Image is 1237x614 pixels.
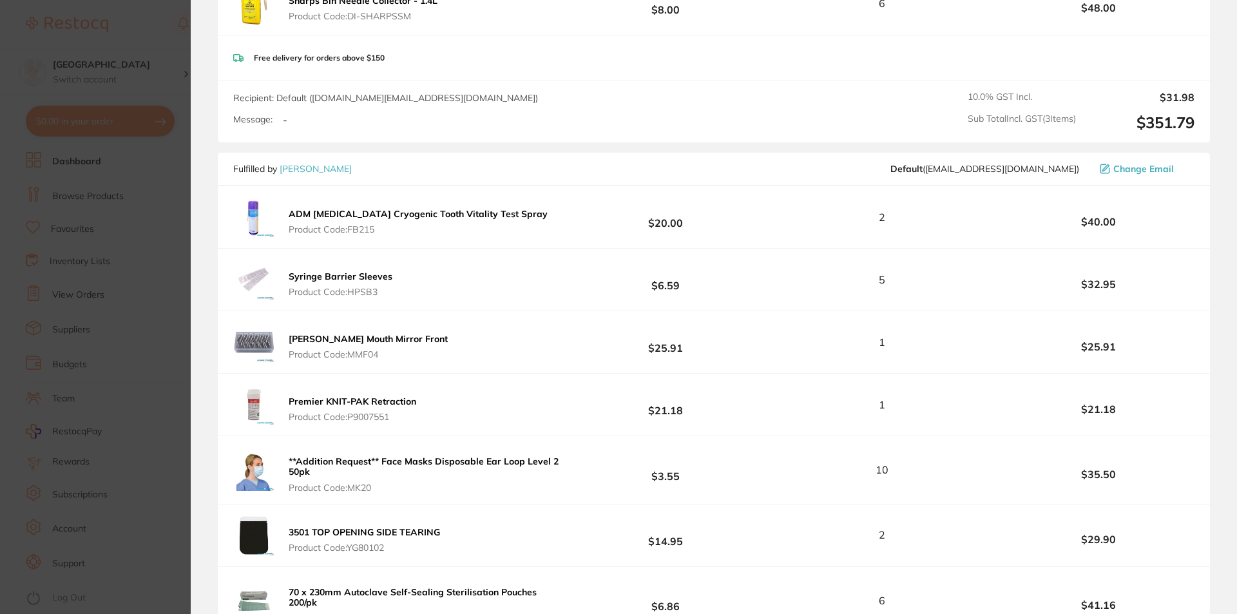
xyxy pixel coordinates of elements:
img: bjg2Mjhmcg [233,450,274,491]
span: 1 [879,336,885,348]
img: ZTZjZTl5dQ [233,259,274,300]
b: $25.91 [570,331,762,354]
span: Change Email [1113,164,1174,174]
span: 6 [879,595,885,606]
a: [PERSON_NAME] [280,163,352,175]
b: $14.95 [570,523,762,547]
span: save@adamdental.com.au [890,164,1079,174]
b: $29.90 [1002,533,1194,545]
img: MTd6cDUzdw [233,384,274,425]
img: NTBoMjIzdw [233,321,274,363]
span: Product Code: FB215 [289,224,548,235]
span: Product Code: YG80102 [289,542,440,553]
img: NzVocHNjcQ [233,197,274,238]
button: Premier KNIT-PAK Retraction Product Code:P9007551 [285,396,420,423]
b: $20.00 [570,206,762,229]
span: Product Code: DI-SHARPSSM [289,11,437,21]
span: Recipient: Default ( [DOMAIN_NAME][EMAIL_ADDRESS][DOMAIN_NAME] ) [233,92,538,104]
b: $6.59 [570,268,762,292]
output: $351.79 [1086,113,1194,132]
b: $3.55 [570,458,762,482]
b: $21.18 [1002,403,1194,415]
span: 2 [879,529,885,541]
b: 3501 TOP OPENING SIDE TEARING [289,526,440,538]
button: 3501 TOP OPENING SIDE TEARING Product Code:YG80102 [285,526,444,553]
span: Product Code: P9007551 [289,412,416,422]
b: $48.00 [1002,2,1194,14]
b: $40.00 [1002,216,1194,227]
b: ADM [MEDICAL_DATA] Cryogenic Tooth Vitality Test Spray [289,208,548,220]
span: 1 [879,399,885,410]
button: Syringe Barrier Sleeves Product Code:HPSB3 [285,271,396,298]
b: 70 x 230mm Autoclave Self-Sealing Sterilisation Pouches 200/pk [289,586,537,608]
button: Change Email [1096,163,1194,175]
span: Sub Total Incl. GST ( 3 Items) [968,113,1076,132]
label: Message: [233,114,273,125]
p: Free delivery for orders above $150 [254,53,385,62]
b: $21.18 [570,393,762,417]
b: **Addition Request** Face Masks Disposable Ear Loop Level 2 50pk [289,456,559,477]
b: Premier KNIT-PAK Retraction [289,396,416,407]
span: Product Code: HPSB3 [289,287,392,297]
b: $35.50 [1002,468,1194,480]
b: Default [890,163,923,175]
p: - [283,114,287,126]
b: $32.95 [1002,278,1194,290]
b: $41.16 [1002,599,1194,611]
span: Product Code: MK20 [289,483,566,493]
span: Product Code: MMF04 [289,349,448,360]
span: 10 [876,464,888,475]
img: cGYxcW5kaA [233,515,274,556]
b: [PERSON_NAME] Mouth Mirror Front [289,333,448,345]
b: $25.91 [1002,341,1194,352]
span: 5 [879,274,885,285]
span: 10.0 % GST Incl. [968,91,1076,103]
output: $31.98 [1086,91,1194,103]
button: **Addition Request** Face Masks Disposable Ear Loop Level 2 50pk Product Code:MK20 [285,456,570,493]
p: Fulfilled by [233,164,352,174]
b: $6.86 [570,588,762,612]
button: ADM [MEDICAL_DATA] Cryogenic Tooth Vitality Test Spray Product Code:FB215 [285,208,551,235]
button: [PERSON_NAME] Mouth Mirror Front Product Code:MMF04 [285,333,452,360]
b: Syringe Barrier Sleeves [289,271,392,282]
span: 2 [879,211,885,223]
